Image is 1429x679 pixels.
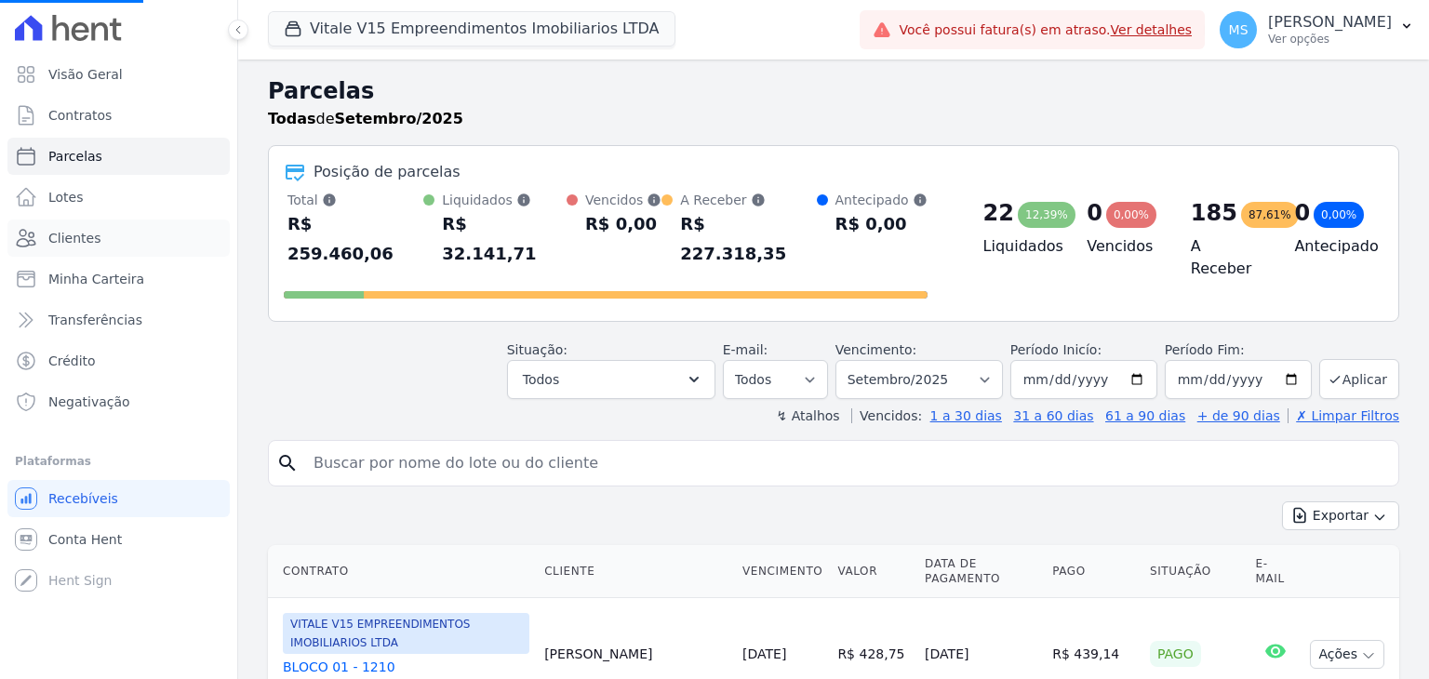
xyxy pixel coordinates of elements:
th: Cliente [537,545,735,598]
div: 0,00% [1314,202,1364,228]
p: de [268,108,463,130]
div: 0 [1087,198,1102,228]
a: Lotes [7,179,230,216]
div: Posição de parcelas [314,161,461,183]
th: Vencimento [735,545,830,598]
div: Pago [1150,641,1201,667]
button: Vitale V15 Empreendimentos Imobiliarios LTDA [268,11,675,47]
div: R$ 32.141,71 [442,209,567,269]
span: VITALE V15 EMPREENDIMENTOS IMOBILIARIOS LTDA [283,613,529,654]
span: Você possui fatura(s) em atraso. [899,20,1192,40]
div: 0,00% [1106,202,1156,228]
a: Transferências [7,301,230,339]
div: 12,39% [1018,202,1075,228]
div: R$ 0,00 [835,209,928,239]
a: 1 a 30 dias [930,408,1002,423]
i: search [276,452,299,474]
label: Período Fim: [1165,340,1312,360]
a: Negativação [7,383,230,420]
button: Exportar [1282,501,1399,530]
h4: Antecipado [1294,235,1369,258]
span: MS [1229,23,1249,36]
a: Conta Hent [7,521,230,558]
label: Período Inicío: [1010,342,1102,357]
div: Vencidos [585,191,661,209]
span: Visão Geral [48,65,123,84]
th: Valor [830,545,917,598]
strong: Todas [268,110,316,127]
span: Transferências [48,311,142,329]
th: Pago [1045,545,1142,598]
label: Vencidos: [851,408,922,423]
h4: Liquidados [983,235,1058,258]
h4: Vencidos [1087,235,1161,258]
th: Situação [1142,545,1249,598]
span: Crédito [48,352,96,370]
a: Crédito [7,342,230,379]
label: Vencimento: [835,342,916,357]
div: 185 [1191,198,1237,228]
input: Buscar por nome do lote ou do cliente [302,445,1391,482]
span: Lotes [48,188,84,206]
button: MS [PERSON_NAME] Ver opções [1205,4,1429,56]
div: R$ 0,00 [585,209,661,239]
span: Recebíveis [48,489,118,508]
button: Aplicar [1319,359,1399,399]
a: Contratos [7,97,230,134]
button: Todos [507,360,715,399]
a: Recebíveis [7,480,230,517]
a: Visão Geral [7,56,230,93]
span: Conta Hent [48,530,122,549]
div: R$ 259.460,06 [287,209,423,269]
th: Contrato [268,545,537,598]
a: 61 a 90 dias [1105,408,1185,423]
a: Minha Carteira [7,260,230,298]
a: Clientes [7,220,230,257]
th: E-mail [1249,545,1303,598]
a: [DATE] [742,646,786,661]
span: Contratos [48,106,112,125]
div: Antecipado [835,191,928,209]
a: Parcelas [7,138,230,175]
div: Plataformas [15,450,222,473]
a: Ver detalhes [1111,22,1193,37]
label: E-mail: [723,342,768,357]
span: Parcelas [48,147,102,166]
div: 22 [983,198,1014,228]
div: 87,61% [1241,202,1299,228]
a: + de 90 dias [1197,408,1280,423]
strong: Setembro/2025 [335,110,463,127]
div: A Receber [680,191,816,209]
h2: Parcelas [268,74,1399,108]
a: ✗ Limpar Filtros [1288,408,1399,423]
h4: A Receber [1191,235,1265,280]
span: Todos [523,368,559,391]
span: Negativação [48,393,130,411]
span: Clientes [48,229,100,247]
button: Ações [1310,640,1384,669]
th: Data de Pagamento [917,545,1045,598]
div: 0 [1294,198,1310,228]
span: Minha Carteira [48,270,144,288]
p: Ver opções [1268,32,1392,47]
a: 31 a 60 dias [1013,408,1093,423]
div: Total [287,191,423,209]
label: Situação: [507,342,568,357]
p: [PERSON_NAME] [1268,13,1392,32]
div: R$ 227.318,35 [680,209,816,269]
div: Liquidados [442,191,567,209]
label: ↯ Atalhos [776,408,839,423]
